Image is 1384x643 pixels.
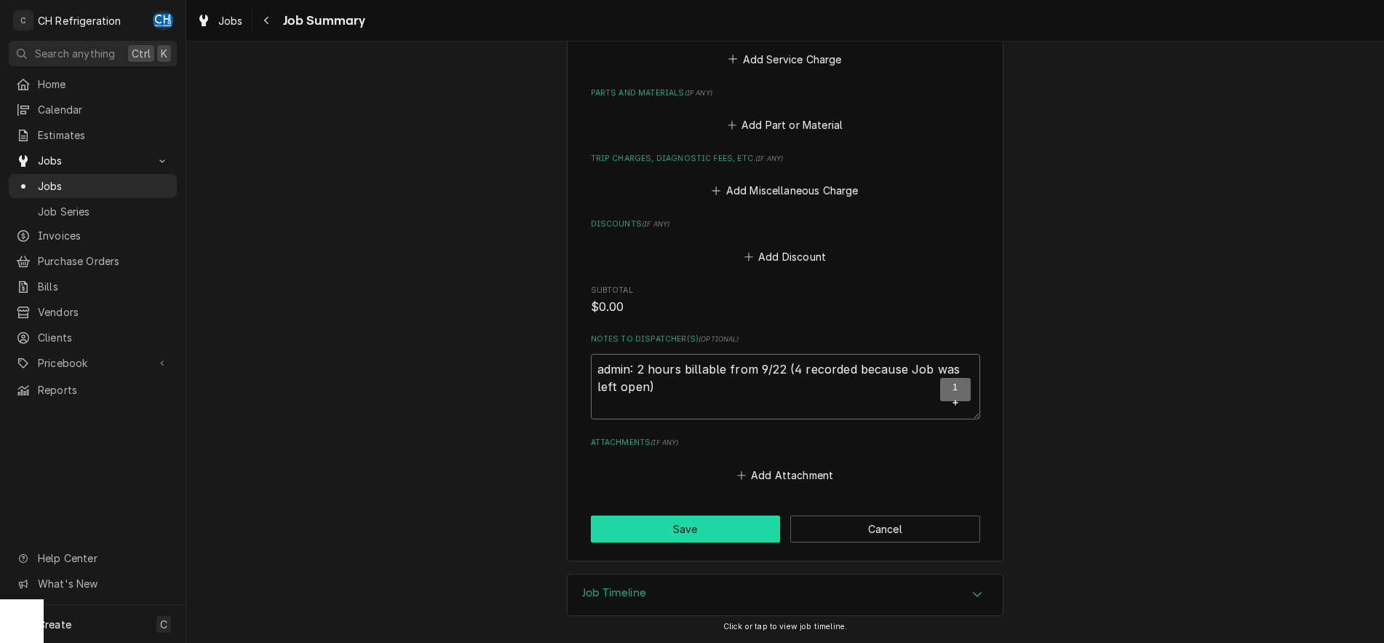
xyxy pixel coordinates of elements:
div: Trip Charges, Diagnostic Fees, etc. [591,153,980,201]
span: K [161,46,167,61]
div: Job Timeline [567,574,1003,616]
button: Add Part or Material [725,115,845,135]
button: Accordion Details Expand Trigger [568,575,1003,615]
span: Reports [38,382,170,398]
button: Save [591,516,781,543]
button: Add Service Charge [726,49,844,69]
a: Calendar [9,98,177,122]
label: Discounts [591,218,980,230]
label: Parts and Materials [591,87,980,99]
span: Home [38,76,170,92]
div: CH [153,10,173,31]
a: Clients [9,326,177,350]
div: C [13,10,33,31]
span: What's New [38,576,168,591]
a: Go to Help Center [9,546,177,570]
div: CH Refrigeration [38,13,122,28]
a: Go to Pricebook [9,351,177,375]
span: Estimates [38,127,170,143]
span: Jobs [218,13,243,28]
button: Navigate back [255,9,279,32]
span: Help Center [38,551,168,566]
a: Job Series [9,200,177,224]
span: Jobs [38,178,170,194]
a: Estimates [9,123,177,147]
span: ( if any ) [685,89,712,97]
a: Go to What's New [9,572,177,596]
div: Subtotal [591,285,980,316]
span: Clients [38,330,170,345]
h3: Job Timeline [582,586,646,600]
span: Bills [38,279,170,294]
div: Button Group Row [591,516,980,543]
label: Attachments [591,437,980,449]
button: Add Miscellaneous Charge [709,181,861,201]
span: Click or tap to view job timeline. [723,622,847,631]
span: Jobs [38,153,148,168]
a: Bills [9,275,177,299]
a: Home [9,72,177,96]
span: $0.00 [591,300,624,314]
a: Jobs [9,174,177,198]
div: Notes to Dispatcher(s) [591,334,980,419]
label: Notes to Dispatcher(s) [591,334,980,345]
a: Jobs [191,9,249,33]
span: Vendors [38,304,170,320]
button: Cancel [790,516,980,543]
span: Subtotal [591,285,980,296]
a: Purchase Orders [9,249,177,273]
div: Accordion Header [568,575,1003,615]
button: Add Attachment [734,465,836,485]
span: Job Series [38,204,170,219]
div: Discounts [591,218,980,267]
span: ( if any ) [651,438,678,446]
div: Chris Hiraga's Avatar [153,10,173,31]
span: ( if any ) [755,154,783,162]
span: C [160,617,167,632]
span: Subtotal [591,299,980,316]
a: Reports [9,378,177,402]
span: Calendar [38,102,170,117]
span: Purchase Orders [38,253,170,269]
span: Invoices [38,228,170,243]
label: Trip Charges, Diagnostic Fees, etc. [591,153,980,165]
textarea: To enrich screen reader interactions, please activate Accessibility in Grammarly extension settings [591,354,980,419]
span: ( optional ) [699,335,739,343]
a: Vendors [9,300,177,324]
div: Parts and Materials [591,87,980,135]
span: Ctrl [132,46,151,61]
a: Go to Jobs [9,149,177,173]
button: Search anythingCtrlK [9,41,177,66]
div: Attachments [591,437,980,485]
span: Job Summary [279,11,366,31]
span: Pricebook [38,355,148,371]
div: Button Group [591,516,980,543]
button: Add Discount [741,246,828,267]
span: Search anything [35,46,115,61]
span: ( if any ) [642,220,669,228]
a: Invoices [9,224,177,248]
span: Create [38,618,71,631]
